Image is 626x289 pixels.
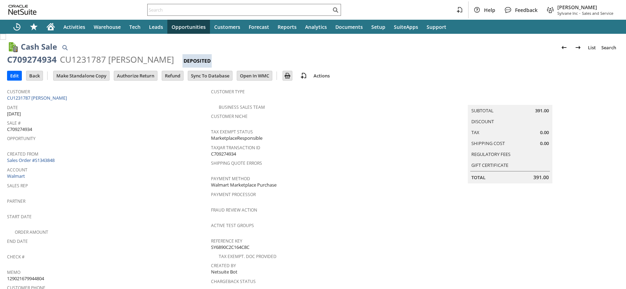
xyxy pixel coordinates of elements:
[237,71,272,80] input: Open In WMC
[211,269,237,275] span: Netsuite Bot
[211,113,248,119] a: Customer Niche
[167,20,210,34] a: Opportunities
[273,20,301,34] a: Reports
[7,238,28,244] a: End Date
[471,129,479,136] a: Tax
[574,43,582,52] img: Next
[540,140,549,147] span: 0.00
[8,20,25,34] a: Recent Records
[219,253,277,259] a: Tax Exempt. Doc Provided
[114,71,157,80] input: Authorize Return
[47,23,55,31] svg: Home
[7,157,56,163] a: Sales Order #S1343848
[557,11,578,16] span: Sylvane Inc
[211,151,236,157] span: C709274934
[299,71,308,80] img: add-record.svg
[211,182,277,188] span: Walmart Marketplace Purchase
[471,151,510,157] a: Regulatory Fees
[211,222,254,228] a: Active Test Groups
[21,41,57,52] h1: Cash Sale
[557,4,613,11] span: [PERSON_NAME]
[7,183,28,189] a: Sales Rep
[515,7,538,13] span: Feedback
[311,73,333,79] a: Actions
[211,238,242,244] a: Reference Key
[211,244,249,251] span: SY6890C2C164C8C
[7,54,57,65] div: C709274934
[61,43,69,52] img: Quick Find
[367,20,390,34] a: Setup
[182,54,212,68] div: Deposited
[249,24,269,30] span: Forecast
[15,229,48,235] a: Order Amount
[540,129,549,136] span: 0.00
[331,6,340,14] svg: Search
[560,43,568,52] img: Previous
[30,23,38,31] svg: Shortcuts
[54,71,109,80] input: Make Standalone Copy
[471,140,505,146] a: Shipping Cost
[125,20,145,34] a: Tech
[7,173,25,179] a: Walmart
[301,20,331,34] a: Analytics
[60,54,174,65] div: CU1231787 [PERSON_NAME]
[214,24,240,30] span: Customers
[211,129,253,135] a: Tax Exempt Status
[149,24,163,30] span: Leads
[13,23,21,31] svg: Recent Records
[7,214,32,220] a: Start Date
[244,20,273,34] a: Forecast
[305,24,327,30] span: Analytics
[471,107,494,114] a: Subtotal
[211,160,262,166] a: Shipping Quote Errors
[331,20,367,34] a: Documents
[371,24,385,30] span: Setup
[7,136,36,142] a: Opportunity
[394,24,418,30] span: SuiteApps
[7,89,30,95] a: Customer
[162,71,183,80] input: Refund
[471,162,508,168] a: Gift Certificate
[422,20,451,34] a: Support
[7,105,18,111] a: Date
[283,71,292,80] img: Print
[211,207,257,213] a: Fraud Review Action
[7,198,25,204] a: Partner
[25,20,42,34] div: Shortcuts
[219,104,265,110] a: Business Sales Team
[7,120,21,126] a: Sale #
[42,20,59,34] a: Home
[210,20,244,34] a: Customers
[59,20,89,34] a: Activities
[211,135,262,142] span: MarketplaceResponsible
[585,42,599,53] a: List
[94,24,121,30] span: Warehouse
[26,71,43,80] input: Back
[129,24,141,30] span: Tech
[7,151,38,157] a: Created From
[8,5,37,15] svg: logo
[211,191,256,197] a: Payment Processor
[7,275,44,282] span: 129021679944804
[468,94,552,105] caption: Summary
[7,111,21,117] span: [DATE]
[579,11,581,16] span: -
[211,176,250,182] a: Payment Method
[7,71,21,80] input: Edit
[148,6,331,14] input: Search
[172,24,206,30] span: Opportunities
[7,269,20,275] a: Memo
[283,71,292,80] input: Print
[7,167,27,173] a: Account
[211,145,260,151] a: TaxJar Transaction ID
[390,20,422,34] a: SuiteApps
[484,7,495,13] span: Help
[63,24,85,30] span: Activities
[335,24,363,30] span: Documents
[89,20,125,34] a: Warehouse
[211,278,256,284] a: Chargeback Status
[471,118,494,125] a: Discount
[7,95,69,101] a: CU1231787 [PERSON_NAME]
[427,24,446,30] span: Support
[211,263,236,269] a: Created By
